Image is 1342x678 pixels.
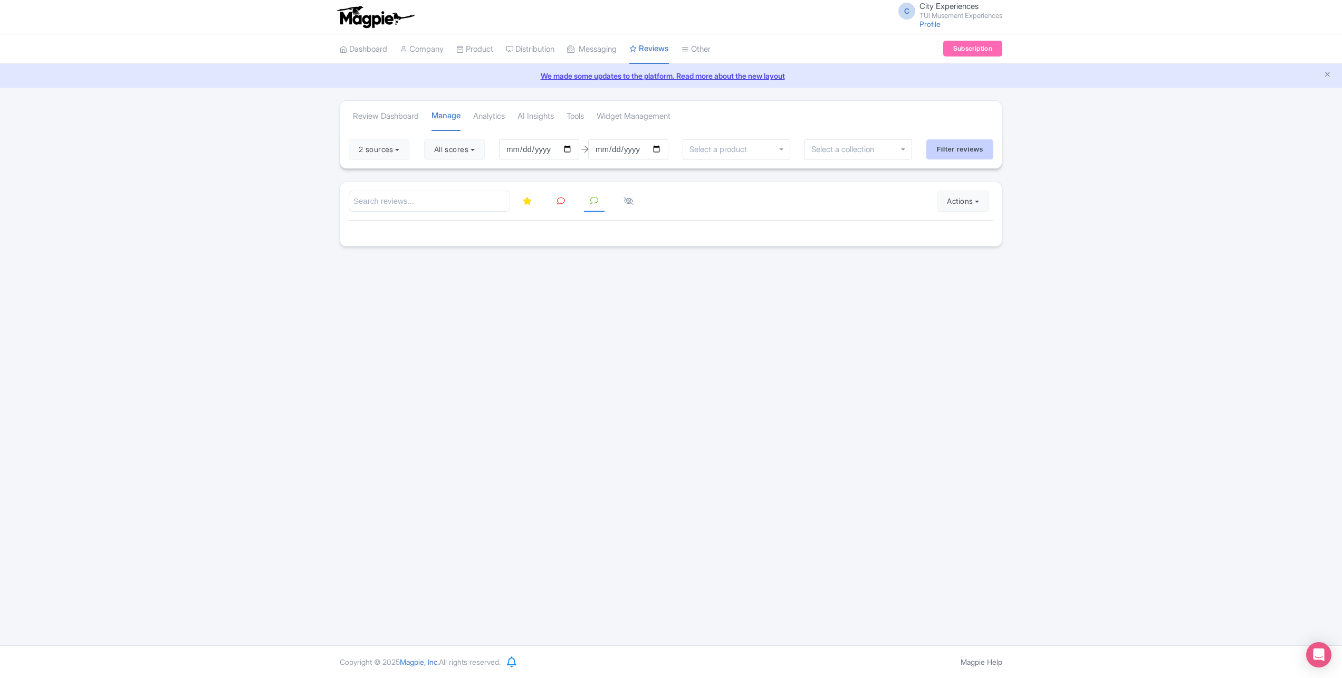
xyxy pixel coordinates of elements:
a: Company [400,35,444,64]
a: Profile [919,20,941,29]
input: Search reviews... [349,191,510,212]
input: Select a collection [811,145,881,154]
a: Reviews [629,34,669,64]
a: Review Dashboard [353,102,419,131]
a: Widget Management [597,102,670,131]
img: logo-ab69f6fb50320c5b225c76a69d11143b.png [334,5,416,29]
span: C [898,3,915,20]
a: Dashboard [340,35,387,64]
a: C City Experiences TUI Musement Experiences [892,2,1002,19]
a: Product [456,35,493,64]
a: Analytics [473,102,505,131]
a: AI Insights [517,102,554,131]
div: Open Intercom Messenger [1306,642,1331,667]
input: Select a product [689,145,753,154]
span: City Experiences [919,1,979,11]
a: Distribution [506,35,554,64]
button: All scores [424,139,485,160]
small: TUI Musement Experiences [919,12,1002,19]
a: We made some updates to the platform. Read more about the new layout [6,70,1336,81]
input: Filter reviews [926,139,993,159]
div: Copyright © 2025 All rights reserved. [333,656,507,667]
a: Other [682,35,711,64]
a: Manage [432,101,461,131]
a: Magpie Help [961,657,1002,666]
a: Tools [567,102,584,131]
button: Close announcement [1324,69,1331,81]
button: Actions [937,191,989,212]
a: Subscription [943,41,1002,56]
span: Magpie, Inc. [400,657,439,666]
a: Messaging [567,35,617,64]
button: 2 sources [349,139,409,160]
